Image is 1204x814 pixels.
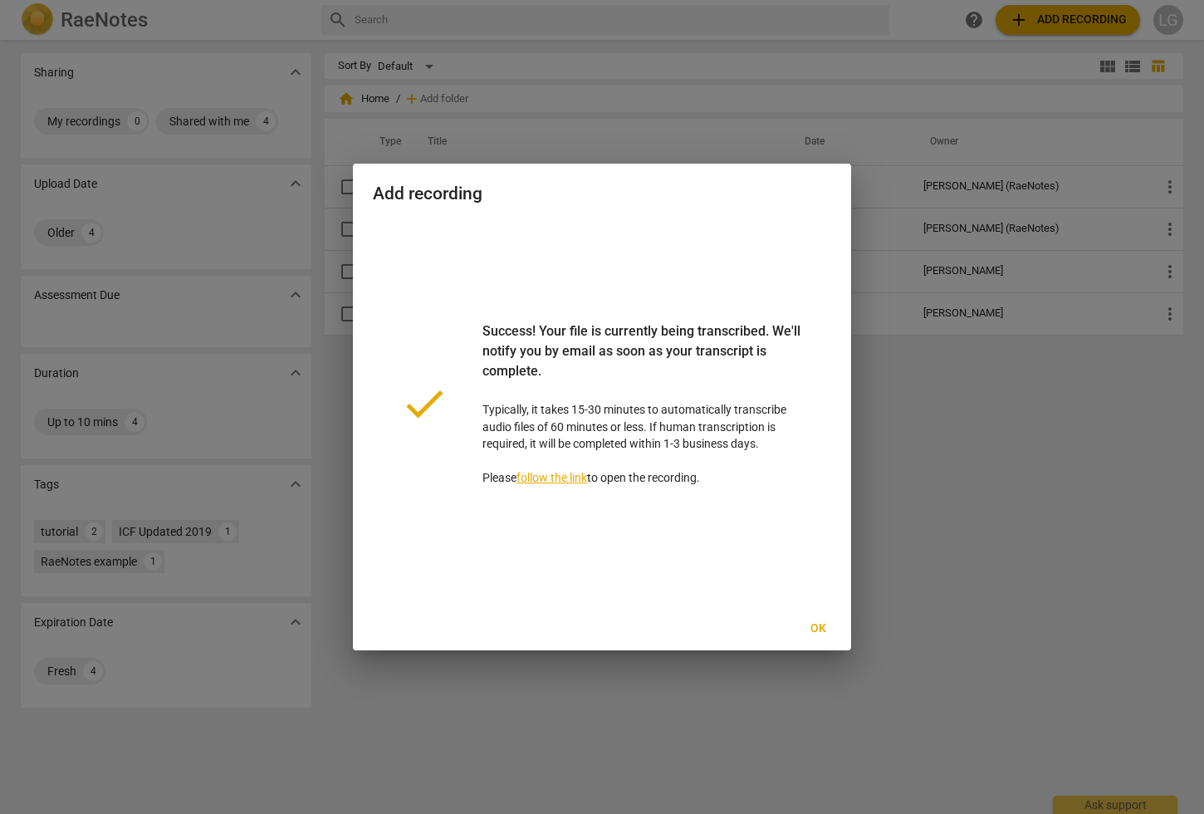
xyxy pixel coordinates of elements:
h2: Add recording [373,184,831,204]
span: done [399,379,449,429]
button: Ok [791,614,844,644]
span: Ok [805,620,831,637]
a: follow the link [516,471,587,484]
p: Typically, it takes 15-30 minutes to automatically transcribe audio files of 60 minutes or less. ... [482,321,805,487]
div: Success! Your file is currently being transcribed. We'll notify you by email as soon as your tran... [482,321,805,401]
